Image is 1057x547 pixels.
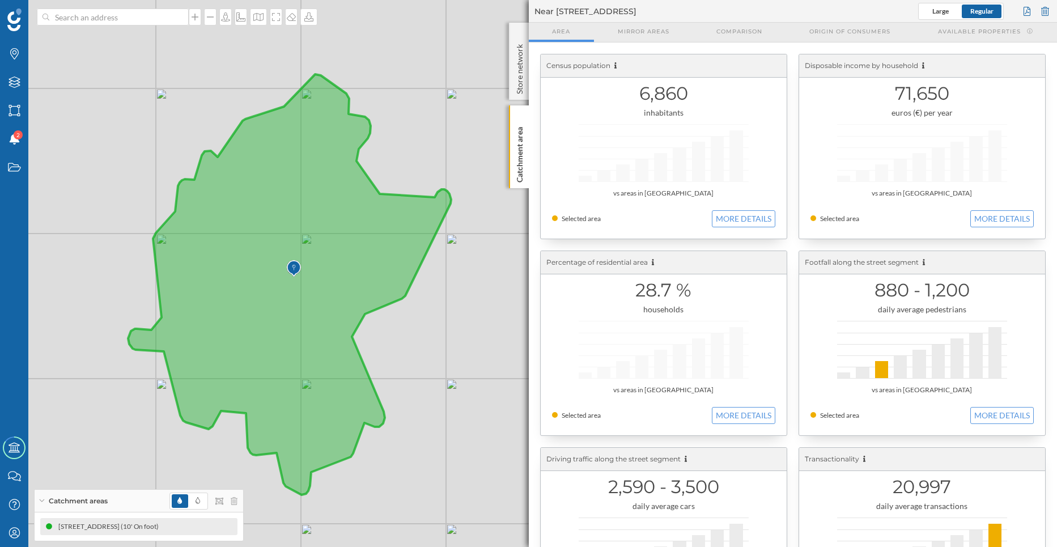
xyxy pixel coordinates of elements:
[552,279,775,301] h1: 28.7 %
[809,27,890,36] span: Origin of consumers
[970,407,1034,424] button: MORE DETAILS
[58,521,164,532] div: [STREET_ADDRESS] (10' On foot)
[49,496,108,506] span: Catchment areas
[810,83,1034,104] h1: 71,650
[799,54,1045,78] div: Disposable income by household
[938,27,1021,36] span: Available properties
[716,27,762,36] span: Comparison
[810,188,1034,199] div: vs areas in [GEOGRAPHIC_DATA]
[7,9,22,31] img: Geoblink Logo
[618,27,669,36] span: Mirror areas
[552,501,775,512] div: daily average cars
[810,384,1034,396] div: vs areas in [GEOGRAPHIC_DATA]
[810,501,1034,512] div: daily average transactions
[552,107,775,118] div: inhabitants
[552,188,775,199] div: vs areas in [GEOGRAPHIC_DATA]
[820,214,859,223] span: Selected area
[513,40,525,94] p: Store network
[552,476,775,498] h1: 2,590 - 3,500
[16,129,20,141] span: 2
[810,304,1034,315] div: daily average pedestrians
[534,6,636,17] span: Near [STREET_ADDRESS]
[820,411,859,419] span: Selected area
[22,8,61,18] span: Support
[552,384,775,396] div: vs areas in [GEOGRAPHIC_DATA]
[552,27,570,36] span: Area
[712,210,775,227] button: MORE DETAILS
[541,54,787,78] div: Census population
[541,448,787,471] div: Driving traffic along the street segment
[799,251,1045,274] div: Footfall along the street segment
[810,279,1034,301] h1: 880 - 1,200
[562,214,601,223] span: Selected area
[932,7,949,15] span: Large
[552,83,775,104] h1: 6,860
[287,257,301,280] img: Marker
[810,476,1034,498] h1: 20,997
[970,7,994,15] span: Regular
[970,210,1034,227] button: MORE DETAILS
[541,251,787,274] div: Percentage of residential area
[562,411,601,419] span: Selected area
[712,407,775,424] button: MORE DETAILS
[513,122,525,183] p: Catchment area
[799,448,1045,471] div: Transactionality
[810,107,1034,118] div: euros (€) per year
[552,304,775,315] div: households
